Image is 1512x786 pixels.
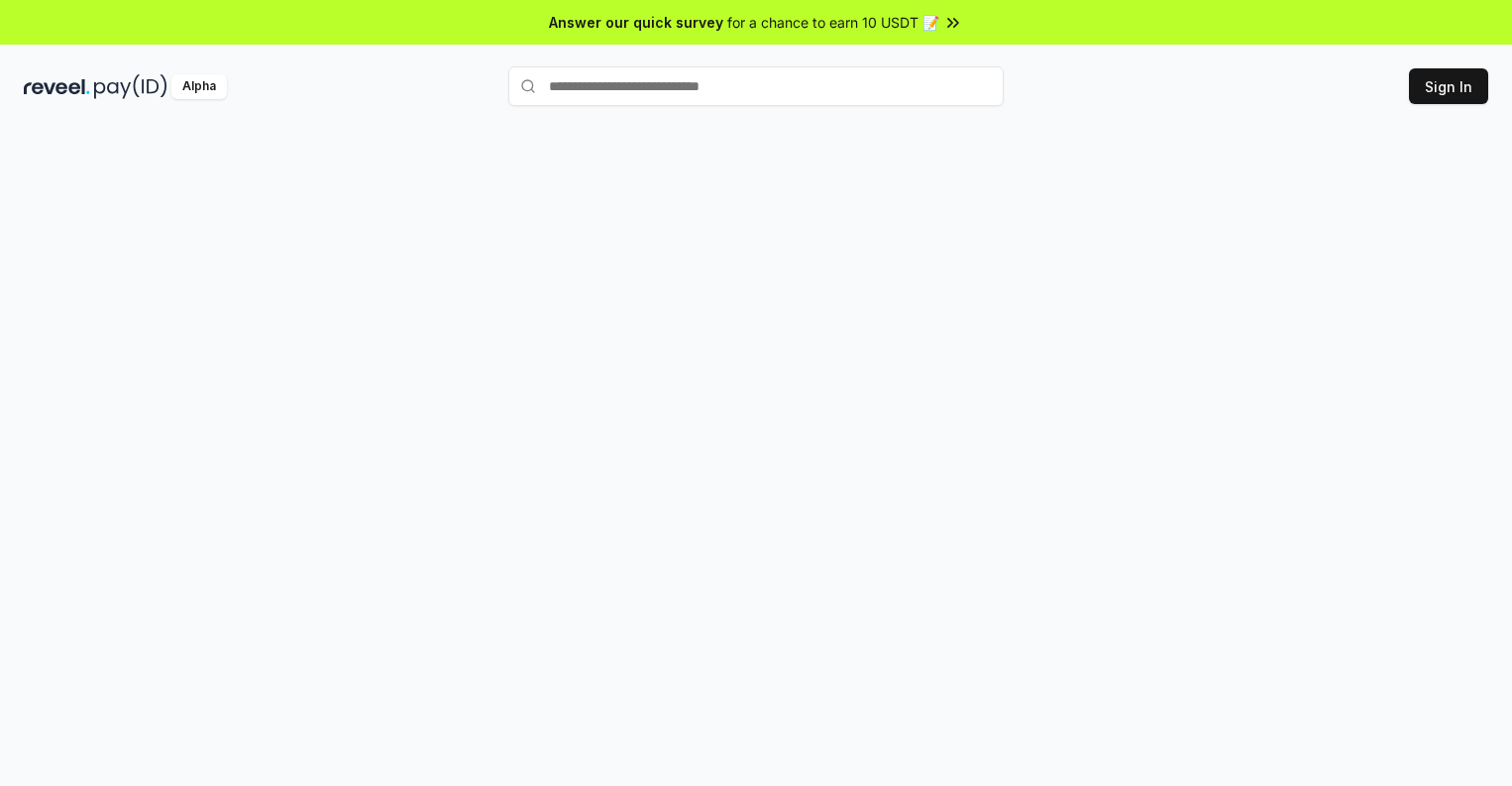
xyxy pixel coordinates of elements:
[171,74,227,99] div: Alpha
[94,74,167,99] img: pay_id
[1409,68,1488,104] button: Sign In
[24,74,90,99] img: reveel_dark
[727,12,939,33] span: for a chance to earn 10 USDT 📝
[549,12,723,33] span: Answer our quick survey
